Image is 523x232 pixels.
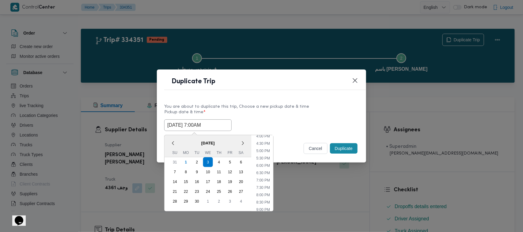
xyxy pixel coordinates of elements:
ul: Time [253,135,273,211]
iframe: chat widget [6,208,26,226]
input: Choose date & time [164,119,232,131]
button: Duplicate [330,143,358,154]
button: cancel [304,143,328,154]
div: You are about to duplicate this trip, Choose a new pickup date & time [164,103,359,110]
li: 4:00 PM [254,133,272,139]
button: Closes this modal window [351,77,359,84]
label: Pickup date & time [164,110,359,119]
h1: Duplicate Trip [172,77,215,87]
